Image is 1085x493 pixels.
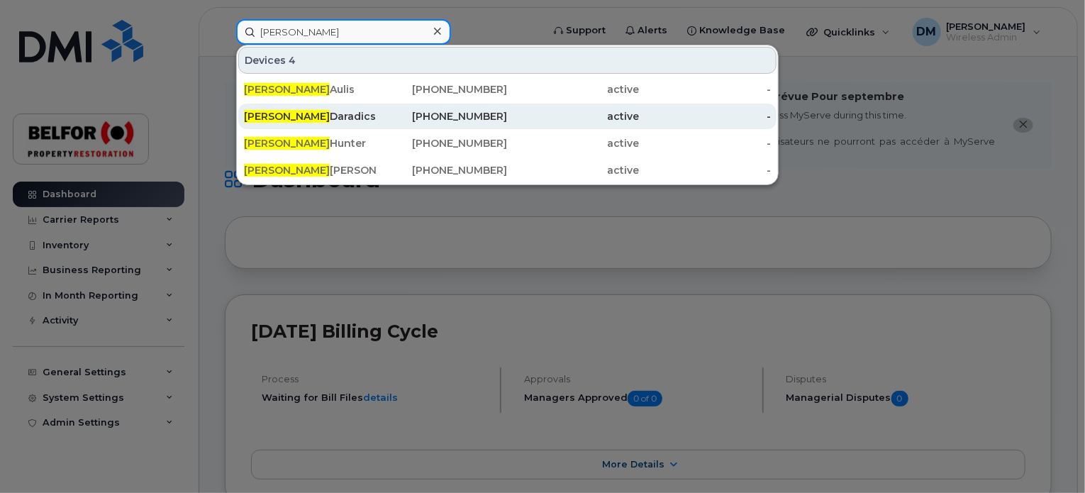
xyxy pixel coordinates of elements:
[508,163,640,177] div: active
[244,137,330,150] span: [PERSON_NAME]
[376,109,508,123] div: [PHONE_NUMBER]
[244,136,376,150] div: Hunter
[289,53,296,67] span: 4
[244,82,376,96] div: Aulis
[639,82,771,96] div: -
[244,110,330,123] span: [PERSON_NAME]
[508,109,640,123] div: active
[639,136,771,150] div: -
[238,131,777,156] a: [PERSON_NAME]Hunter[PHONE_NUMBER]active-
[238,104,777,129] a: [PERSON_NAME]Daradics[PHONE_NUMBER]active-
[244,164,330,177] span: [PERSON_NAME]
[244,83,330,96] span: [PERSON_NAME]
[244,163,376,177] div: [PERSON_NAME]
[244,109,376,123] div: Daradics
[376,82,508,96] div: [PHONE_NUMBER]
[376,136,508,150] div: [PHONE_NUMBER]
[376,163,508,177] div: [PHONE_NUMBER]
[639,109,771,123] div: -
[508,82,640,96] div: active
[238,47,777,74] div: Devices
[238,77,777,102] a: [PERSON_NAME]Aulis[PHONE_NUMBER]active-
[508,136,640,150] div: active
[639,163,771,177] div: -
[238,157,777,183] a: [PERSON_NAME][PERSON_NAME][PHONE_NUMBER]active-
